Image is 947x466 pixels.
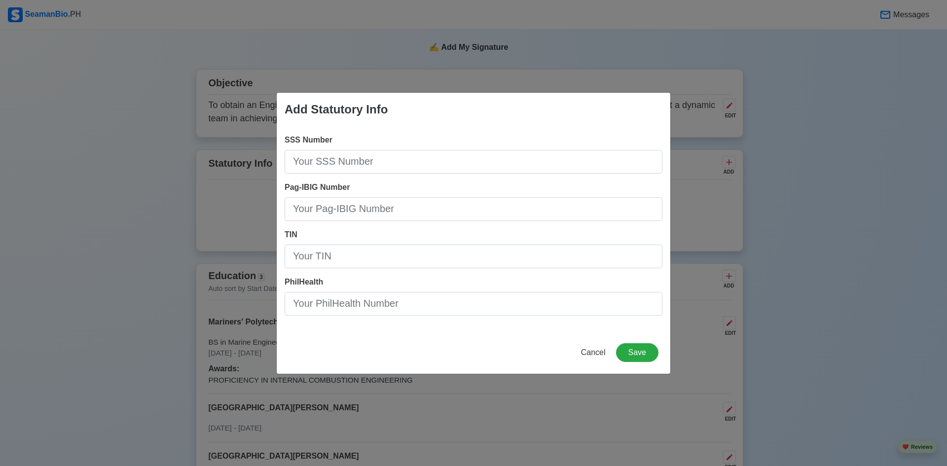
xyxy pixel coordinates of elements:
[575,343,612,362] button: Cancel
[285,136,332,144] span: SSS Number
[285,230,297,239] span: TIN
[285,183,350,191] span: Pag-IBIG Number
[285,245,662,268] input: Your TIN
[285,197,662,221] input: Your Pag-IBIG Number
[581,348,606,357] span: Cancel
[285,278,323,286] span: PhilHealth
[616,343,658,362] button: Save
[285,150,662,174] input: Your SSS Number
[285,292,662,316] input: Your PhilHealth Number
[285,101,388,118] div: Add Statutory Info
